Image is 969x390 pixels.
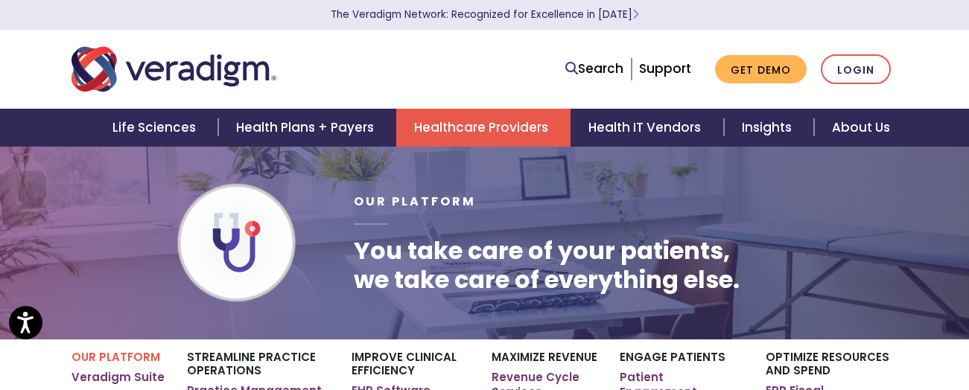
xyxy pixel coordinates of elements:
a: Health IT Vendors [571,109,723,147]
a: About Us [814,109,908,147]
a: Life Sciences [95,109,218,147]
span: Learn More [632,7,639,22]
span: Our Platform [354,193,476,210]
a: The Veradigm Network: Recognized for Excellence in [DATE]Learn More [331,7,639,22]
a: Get Demo [715,55,807,84]
a: Login [821,54,891,85]
a: Search [565,59,623,79]
h1: You take care of your patients, we take care of everything else. [354,237,740,294]
a: Veradigm Suite [72,370,165,385]
a: Support [639,60,691,77]
a: Healthcare Providers [396,109,571,147]
img: Veradigm logo [72,45,276,94]
a: Health Plans + Payers [218,109,396,147]
a: Insights [724,109,814,147]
